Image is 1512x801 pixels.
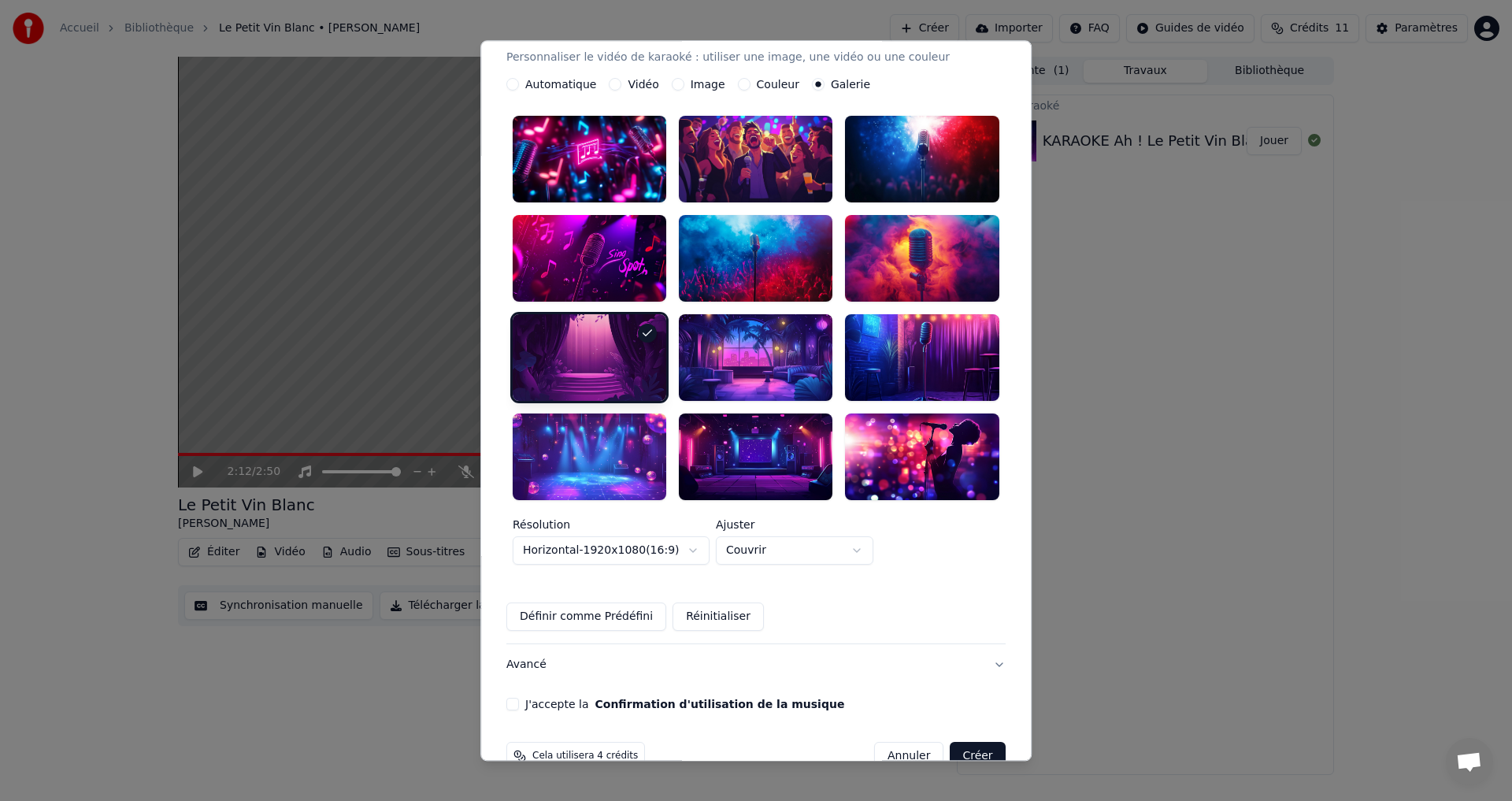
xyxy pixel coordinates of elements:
label: Ajuster [716,519,873,530]
div: Vidéo [506,28,950,66]
button: Réinitialiser [673,603,764,631]
button: Créer [951,742,1006,770]
label: Résolution [513,519,710,530]
label: Galerie [831,80,870,91]
p: Personnaliser le vidéo de karaoké : utiliser une image, une vidéo ou une couleur [506,50,950,66]
label: J'accepte la [525,699,844,710]
label: Image [691,80,725,91]
label: Couleur [757,80,799,91]
label: Automatique [525,80,596,91]
button: VidéoPersonnaliser le vidéo de karaoké : utiliser une image, une vidéo ou une couleur [506,16,1006,79]
button: Avancé [506,644,1006,685]
button: J'accepte la [595,699,845,710]
button: Définir comme Prédéfini [506,603,666,631]
label: Vidéo [628,80,659,91]
div: VidéoPersonnaliser le vidéo de karaoké : utiliser une image, une vidéo ou une couleur [506,79,1006,643]
span: Cela utilisera 4 crédits [532,750,638,762]
button: Annuler [874,742,943,770]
